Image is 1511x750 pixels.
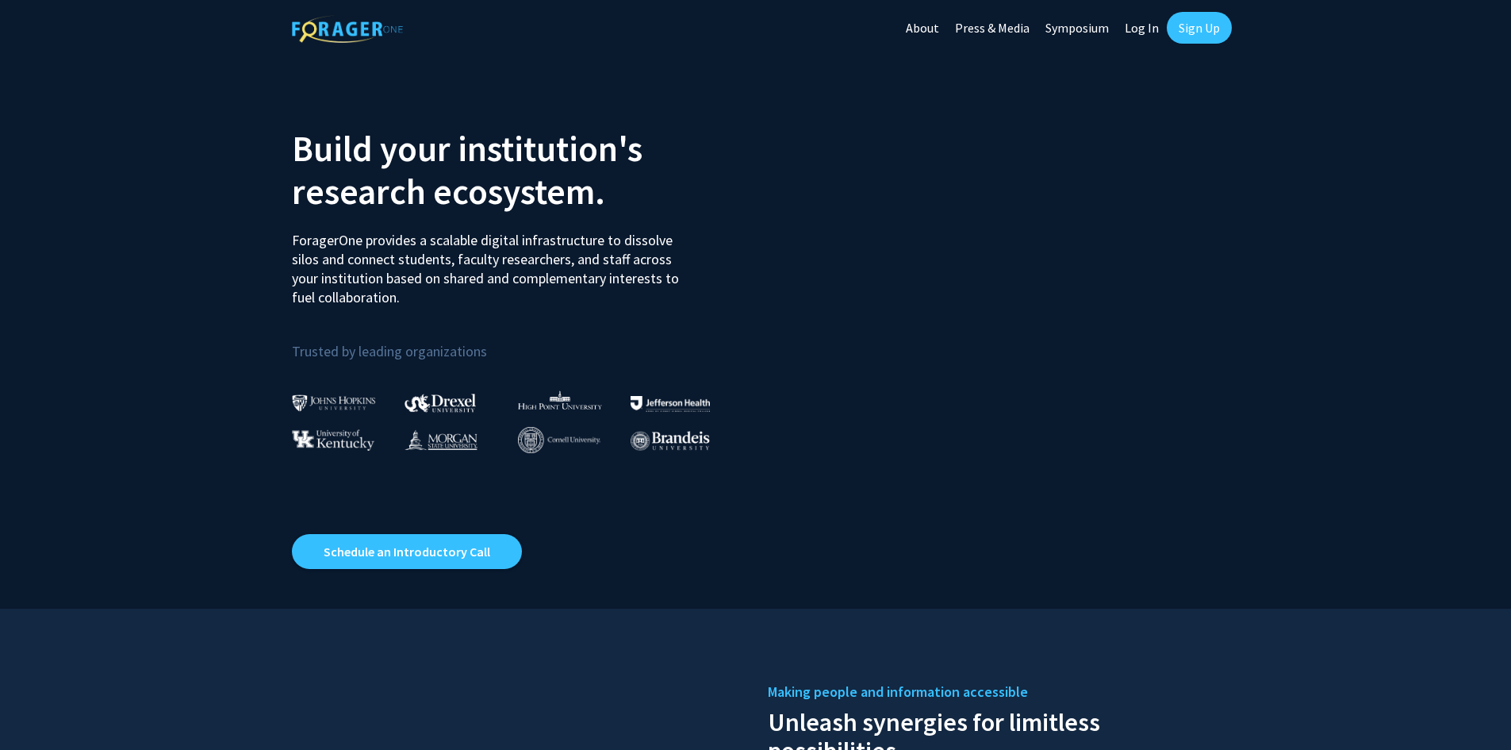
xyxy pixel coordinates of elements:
img: Drexel University [405,394,476,412]
p: Trusted by leading organizations [292,320,744,363]
img: Cornell University [518,427,600,453]
img: ForagerOne Logo [292,15,403,43]
h2: Build your institution's research ecosystem. [292,127,744,213]
img: University of Kentucky [292,429,374,451]
a: Sign Up [1167,12,1232,44]
img: Brandeis University [631,431,710,451]
img: High Point University [518,390,602,410]
img: Morgan State University [405,429,477,450]
img: Johns Hopkins University [292,394,376,411]
h5: Making people and information accessible [768,680,1220,704]
p: ForagerOne provides a scalable digital infrastructure to dissolve silos and connect students, fac... [292,219,690,307]
a: Opens in a new tab [292,534,522,569]
img: Thomas Jefferson University [631,396,710,411]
